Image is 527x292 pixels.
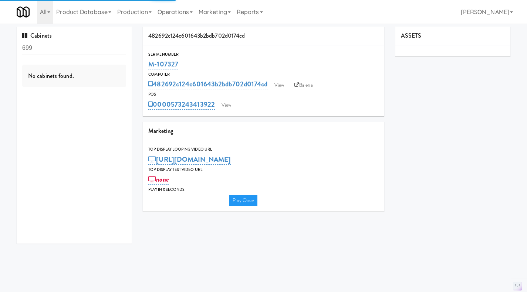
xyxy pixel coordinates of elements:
[22,41,126,55] input: Search cabinets
[148,91,379,98] div: POS
[401,31,422,40] span: ASSETS
[17,6,30,18] img: Micromart
[148,154,231,165] a: [URL][DOMAIN_NAME]
[143,27,384,45] div: 482692c124c601643b2bdb702d0174cd
[148,146,379,153] div: Top Display Looping Video Url
[148,71,379,78] div: Computer
[148,79,267,89] a: 482692c124c601643b2bdb702d0174cd
[148,59,178,69] a: M-107327
[291,80,317,91] a: Balena
[28,72,74,80] span: No cabinets found.
[218,100,235,111] a: View
[148,166,379,174] div: Top Display Test Video Url
[271,80,288,91] a: View
[229,195,257,206] a: Play Once
[148,186,379,193] div: Play in X seconds
[22,31,52,40] span: Cabinets
[148,99,215,110] a: 0000573243413922
[148,127,173,135] span: Marketing
[148,174,169,185] a: none
[148,51,379,58] div: Serial Number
